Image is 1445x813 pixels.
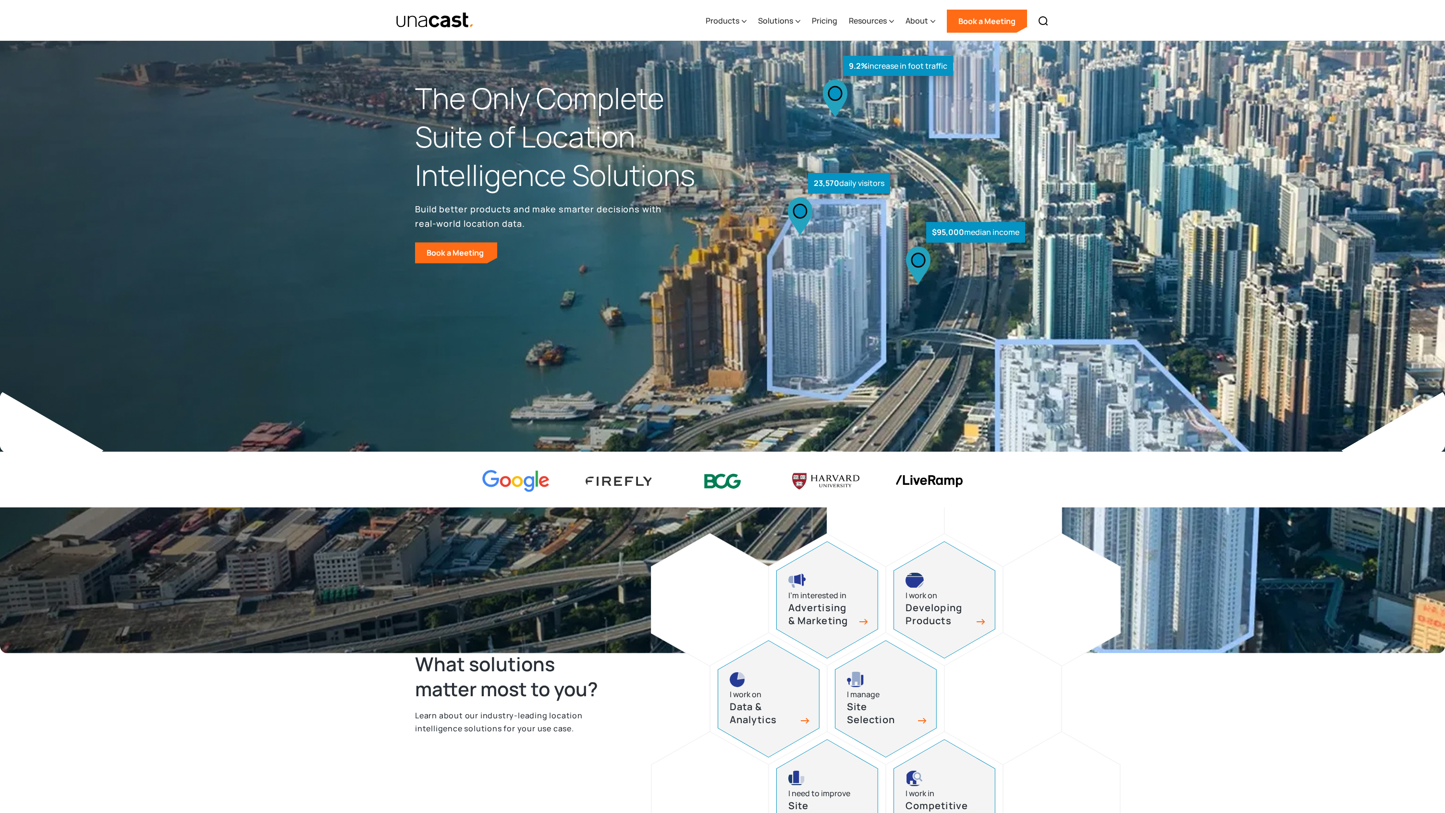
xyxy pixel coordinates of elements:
[730,701,797,726] h3: Data & Analytics
[932,227,964,237] strong: $95,000
[482,470,550,493] img: Google logo Color
[849,61,868,71] strong: 9.2%
[415,202,665,231] p: Build better products and make smarter decisions with real-world location data.
[415,709,618,735] p: Learn about our industry-leading location intelligence solutions for your use case.
[835,641,937,758] a: site selection icon I manageSite Selection
[788,787,850,800] div: I need to improve
[415,652,618,702] h2: What solutions matter most to you?
[788,602,856,627] h3: Advertising & Marketing
[906,15,928,26] div: About
[788,573,807,588] img: advertising and marketing icon
[843,56,953,76] div: increase in foot traffic
[849,15,887,26] div: Resources
[586,477,653,486] img: Firefly Advertising logo
[706,1,747,41] div: Products
[814,178,839,188] strong: 23,570
[906,771,923,786] img: competitive intelligence icon
[847,701,914,726] h3: Site Selection
[847,672,865,687] img: site selection icon
[894,542,995,659] a: developing products iconI work onDeveloping Products
[415,79,722,194] h1: The Only Complete Suite of Location Intelligence Solutions
[847,688,880,701] div: I manage
[849,1,894,41] div: Resources
[415,242,497,263] a: Book a Meeting
[812,1,837,41] a: Pricing
[788,771,805,786] img: site performance icon
[1038,15,1049,27] img: Search icon
[792,470,859,493] img: Harvard U logo
[758,1,800,41] div: Solutions
[895,475,963,487] img: liveramp logo
[906,1,935,41] div: About
[788,589,846,602] div: I’m interested in
[926,222,1025,243] div: median income
[758,15,793,26] div: Solutions
[706,15,739,26] div: Products
[906,589,937,602] div: I work on
[396,12,474,29] a: home
[396,12,474,29] img: Unacast text logo
[808,173,890,194] div: daily visitors
[906,787,934,800] div: I work in
[776,542,878,659] a: advertising and marketing iconI’m interested inAdvertising & Marketing
[906,602,973,627] h3: Developing Products
[947,10,1027,33] a: Book a Meeting
[689,468,756,495] img: BCG logo
[718,641,820,758] a: pie chart iconI work onData & Analytics
[906,573,924,588] img: developing products icon
[730,688,761,701] div: I work on
[730,672,745,687] img: pie chart icon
